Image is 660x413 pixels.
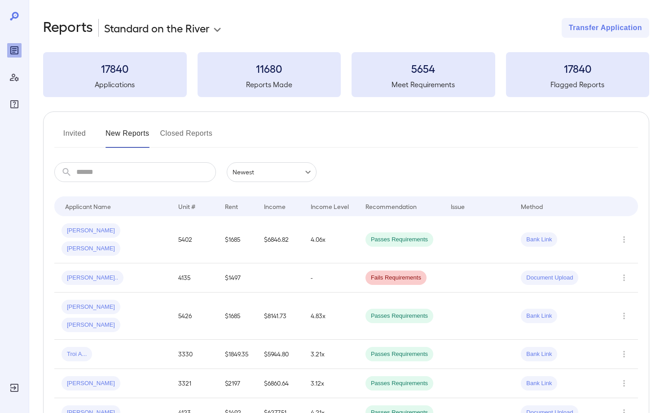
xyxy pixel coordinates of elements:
span: Bank Link [521,379,557,388]
div: FAQ [7,97,22,111]
h5: Meet Requirements [352,79,495,90]
button: Row Actions [617,271,631,285]
span: Troi A... [62,350,92,359]
h3: 5654 [352,61,495,75]
span: Passes Requirements [365,379,433,388]
button: New Reports [106,126,150,148]
td: 4135 [171,263,218,293]
button: Row Actions [617,309,631,323]
div: Reports [7,43,22,58]
td: $1685 [218,293,257,340]
div: Issue [451,201,465,212]
span: Passes Requirements [365,312,433,320]
div: Unit # [178,201,195,212]
span: Bank Link [521,235,557,244]
button: Row Actions [617,232,631,247]
span: [PERSON_NAME].. [62,274,123,282]
h3: 17840 [43,61,187,75]
h3: 17840 [506,61,650,75]
span: Bank Link [521,312,557,320]
td: 3.21x [304,340,358,369]
td: $2197 [218,369,257,398]
span: [PERSON_NAME] [62,226,120,235]
td: 5426 [171,293,218,340]
h3: 11680 [198,61,341,75]
h5: Flagged Reports [506,79,650,90]
span: Document Upload [521,274,578,282]
td: 3321 [171,369,218,398]
button: Row Actions [617,347,631,361]
summary: 17840Applications11680Reports Made5654Meet Requirements17840Flagged Reports [43,52,649,97]
span: [PERSON_NAME] [62,244,120,253]
td: $6860.64 [257,369,304,398]
div: Applicant Name [65,201,111,212]
span: Fails Requirements [365,274,427,282]
td: 5402 [171,216,218,263]
button: Closed Reports [160,126,213,148]
button: Invited [54,126,95,148]
td: $6846.82 [257,216,304,263]
button: Transfer Application [562,18,649,38]
td: 3.12x [304,369,358,398]
div: Income [264,201,286,212]
span: Bank Link [521,350,557,359]
div: Manage Users [7,70,22,84]
td: $8141.73 [257,293,304,340]
td: 3330 [171,340,218,369]
div: Income Level [311,201,349,212]
div: Recommendation [365,201,417,212]
span: Passes Requirements [365,235,433,244]
td: $1849.35 [218,340,257,369]
td: $1685 [218,216,257,263]
td: $5944.80 [257,340,304,369]
span: [PERSON_NAME] [62,303,120,311]
td: - [304,263,358,293]
td: $1497 [218,263,257,293]
div: Rent [225,201,239,212]
span: Passes Requirements [365,350,433,359]
h5: Reports Made [198,79,341,90]
span: [PERSON_NAME] [62,379,120,388]
div: Method [521,201,543,212]
span: [PERSON_NAME] [62,321,120,329]
td: 4.06x [304,216,358,263]
p: Standard on the River [104,21,210,35]
div: Newest [227,162,317,182]
button: Row Actions [617,376,631,391]
h5: Applications [43,79,187,90]
h2: Reports [43,18,93,38]
td: 4.83x [304,293,358,340]
div: Log Out [7,381,22,395]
